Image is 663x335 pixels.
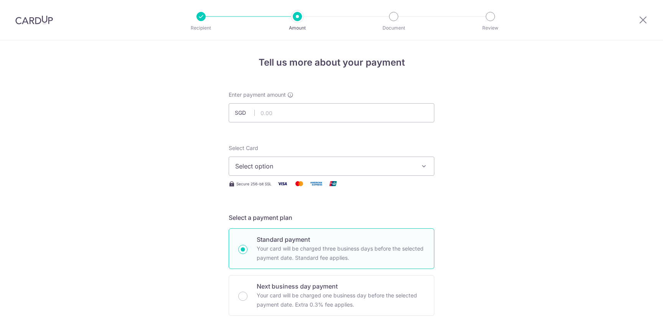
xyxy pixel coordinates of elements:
p: Your card will be charged three business days before the selected payment date. Standard fee appl... [257,244,425,262]
button: Select option [229,157,434,176]
p: Your card will be charged one business day before the selected payment date. Extra 0.3% fee applies. [257,291,425,309]
h5: Select a payment plan [229,213,434,222]
input: 0.00 [229,103,434,122]
p: Document [365,24,422,32]
span: Secure 256-bit SSL [236,181,272,187]
span: Select option [235,162,414,171]
p: Amount [269,24,326,32]
img: CardUp [15,15,53,25]
p: Review [462,24,519,32]
img: American Express [308,179,324,188]
img: Union Pay [325,179,341,188]
span: SGD [235,109,255,117]
h4: Tell us more about your payment [229,56,434,69]
p: Standard payment [257,235,425,244]
span: Enter payment amount [229,91,286,99]
p: Next business day payment [257,282,425,291]
img: Mastercard [292,179,307,188]
span: translation missing: en.payables.payment_networks.credit_card.summary.labels.select_card [229,145,258,151]
img: Visa [275,179,290,188]
p: Recipient [173,24,229,32]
